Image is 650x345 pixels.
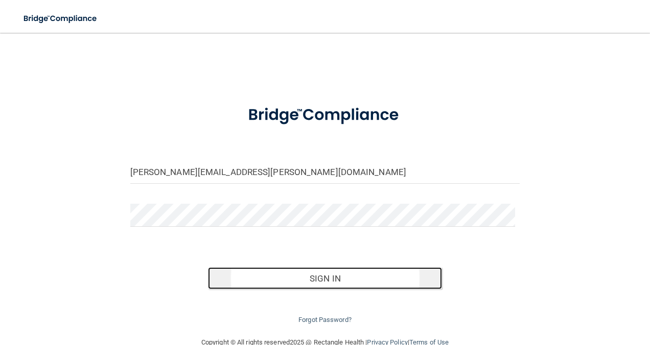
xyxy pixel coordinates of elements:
input: Email [130,161,520,184]
iframe: Drift Widget Chat Controller [473,272,638,313]
button: Sign In [208,267,442,290]
img: bridge_compliance_login_screen.278c3ca4.svg [231,94,419,136]
a: Forgot Password? [298,316,352,324]
img: bridge_compliance_login_screen.278c3ca4.svg [15,8,106,29]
